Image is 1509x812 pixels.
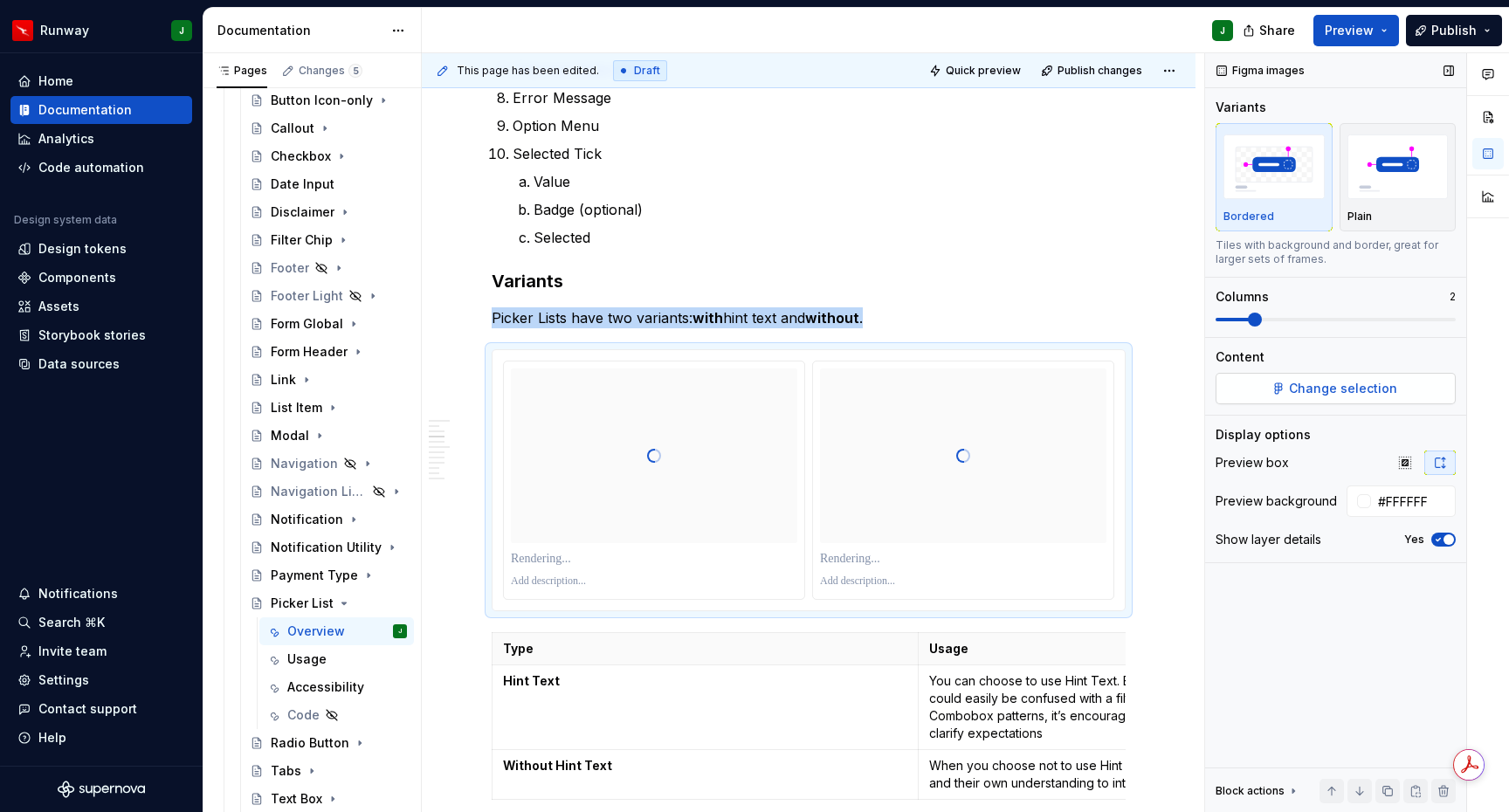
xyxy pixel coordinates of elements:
[243,394,414,422] a: List Item
[271,120,314,137] div: Callout
[271,762,301,780] div: Tabs
[271,595,334,612] div: Picker List
[271,231,333,249] div: Filter Chip
[287,706,320,724] div: Code
[243,198,414,226] a: Disclaimer
[271,148,331,165] div: Checkbox
[1036,58,1150,83] button: Publish changes
[3,11,199,49] button: RunwayJ
[243,310,414,338] a: Form Global
[271,203,334,221] div: Disclaimer
[271,399,322,416] div: List Item
[271,567,358,584] div: Payment Type
[1223,134,1325,198] img: placeholder
[271,427,309,444] div: Modal
[271,259,309,277] div: Footer
[929,640,1333,657] p: Usage
[38,355,120,373] div: Data sources
[534,171,1126,192] p: Value
[243,86,414,114] a: Button Icon-only
[1216,348,1264,366] div: Content
[243,338,414,366] a: Form Header
[299,64,362,78] div: Changes
[1289,380,1397,397] span: Change selection
[38,671,89,689] div: Settings
[38,327,146,344] div: Storybook stories
[271,539,382,556] div: Notification Utility
[492,307,1126,328] p: Picker Lists have two variants: hint text and .
[271,175,334,193] div: Date Input
[287,678,364,696] div: Accessibility
[243,170,414,198] a: Date Input
[692,309,723,327] strong: with
[38,130,94,148] div: Analytics
[1404,533,1424,547] label: Yes
[10,666,192,694] a: Settings
[271,790,322,808] div: Text Box
[40,22,89,39] div: Runway
[271,455,338,472] div: Navigation
[10,724,192,752] button: Help
[398,623,402,640] div: J
[10,67,192,95] a: Home
[243,729,414,757] a: Radio Button
[243,422,414,450] a: Modal
[243,142,414,170] a: Checkbox
[1216,492,1337,510] div: Preview background
[243,450,414,478] a: Navigation
[271,483,367,500] div: Navigation Light
[259,617,414,645] a: OverviewJ
[10,235,192,263] a: Design tokens
[1216,426,1311,444] div: Display options
[1216,454,1289,471] div: Preview box
[1223,210,1274,224] p: Bordered
[38,72,73,90] div: Home
[1234,15,1306,46] button: Share
[259,673,414,701] a: Accessibility
[14,213,117,227] div: Design system data
[38,700,137,718] div: Contact support
[243,226,414,254] a: Filter Chip
[38,729,66,747] div: Help
[271,287,343,305] div: Footer Light
[271,315,343,333] div: Form Global
[805,309,859,327] strong: without
[10,350,192,378] a: Data sources
[271,371,296,389] div: Link
[38,643,107,660] div: Invite team
[1347,210,1372,224] p: Plain
[10,125,192,153] a: Analytics
[1325,22,1374,39] span: Preview
[179,24,184,38] div: J
[10,292,192,320] a: Assets
[243,589,414,617] a: Picker List
[243,282,414,310] a: Footer Light
[38,269,116,286] div: Components
[38,614,105,631] div: Search ⌘K
[946,64,1021,78] span: Quick preview
[10,609,192,637] button: Search ⌘K
[1406,15,1502,46] button: Publish
[503,673,560,688] strong: Hint Text
[243,757,414,785] a: Tabs
[1216,123,1333,231] button: placeholderBordered
[492,269,1126,293] h3: Variants
[457,64,599,78] span: This page has been edited.
[38,101,132,119] div: Documentation
[1340,123,1457,231] button: placeholderPlain
[1313,15,1399,46] button: Preview
[259,645,414,673] a: Usage
[271,511,343,528] div: Notification
[924,58,1029,83] button: Quick preview
[243,478,414,506] a: Navigation Light
[503,758,612,773] strong: Without Hint Text
[513,115,1126,136] p: Option Menu
[10,154,192,182] a: Code automation
[58,781,145,798] a: Supernova Logo
[243,254,414,282] a: Footer
[38,585,118,602] div: Notifications
[271,734,349,752] div: Radio Button
[10,695,192,723] button: Contact support
[513,143,1126,164] p: Selected Tick
[259,701,414,729] a: Code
